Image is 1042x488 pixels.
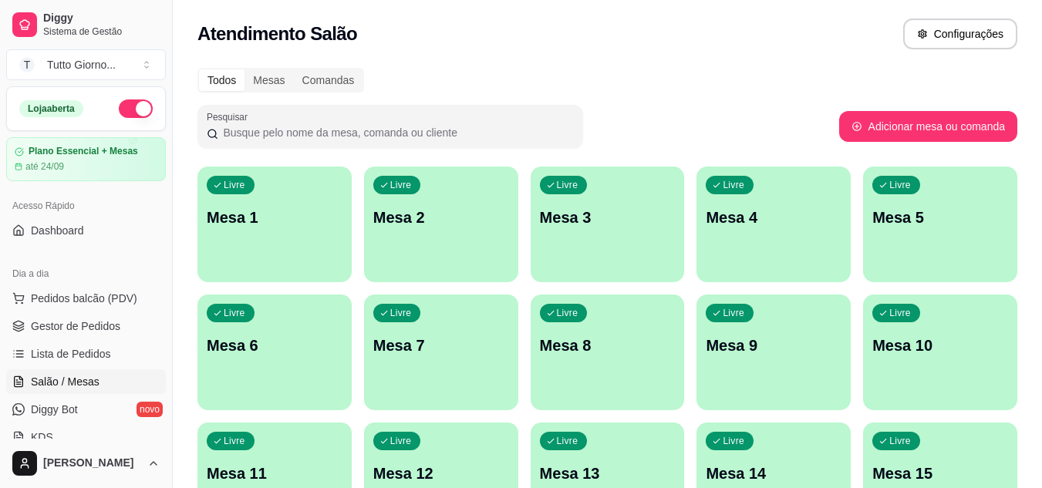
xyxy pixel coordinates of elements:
[6,261,166,286] div: Dia a dia
[839,111,1017,142] button: Adicionar mesa ou comanda
[31,374,99,389] span: Salão / Mesas
[872,207,1008,228] p: Mesa 5
[43,456,141,470] span: [PERSON_NAME]
[903,19,1017,49] button: Configurações
[723,435,744,447] p: Livre
[6,369,166,394] a: Salão / Mesas
[872,463,1008,484] p: Mesa 15
[557,179,578,191] p: Livre
[43,25,160,38] span: Sistema de Gestão
[889,179,911,191] p: Livre
[224,179,245,191] p: Livre
[889,307,911,319] p: Livre
[207,463,342,484] p: Mesa 11
[364,294,518,410] button: LivreMesa 7
[706,207,841,228] p: Mesa 4
[6,137,166,181] a: Plano Essencial + Mesasaté 24/09
[224,435,245,447] p: Livre
[557,435,578,447] p: Livre
[6,49,166,80] button: Select a team
[31,429,53,445] span: KDS
[197,167,352,282] button: LivreMesa 1
[6,445,166,482] button: [PERSON_NAME]
[29,146,138,157] article: Plano Essencial + Mesas
[390,307,412,319] p: Livre
[540,335,676,356] p: Mesa 8
[31,223,84,238] span: Dashboard
[6,342,166,366] a: Lista de Pedidos
[706,335,841,356] p: Mesa 9
[390,435,412,447] p: Livre
[531,294,685,410] button: LivreMesa 8
[872,335,1008,356] p: Mesa 10
[696,294,851,410] button: LivreMesa 9
[294,69,363,91] div: Comandas
[364,167,518,282] button: LivreMesa 2
[723,307,744,319] p: Livre
[6,425,166,449] a: KDS
[531,167,685,282] button: LivreMesa 3
[557,307,578,319] p: Livre
[6,286,166,311] button: Pedidos balcão (PDV)
[207,335,342,356] p: Mesa 6
[119,99,153,118] button: Alterar Status
[6,314,166,338] a: Gestor de Pedidos
[696,167,851,282] button: LivreMesa 4
[373,207,509,228] p: Mesa 2
[31,291,137,306] span: Pedidos balcão (PDV)
[244,69,293,91] div: Mesas
[218,125,574,140] input: Pesquisar
[31,318,120,334] span: Gestor de Pedidos
[43,12,160,25] span: Diggy
[47,57,116,72] div: Tutto Giorno ...
[19,57,35,72] span: T
[373,463,509,484] p: Mesa 12
[863,167,1017,282] button: LivreMesa 5
[19,100,83,117] div: Loja aberta
[197,294,352,410] button: LivreMesa 6
[6,397,166,422] a: Diggy Botnovo
[6,194,166,218] div: Acesso Rápido
[540,207,676,228] p: Mesa 3
[25,160,64,173] article: até 24/09
[224,307,245,319] p: Livre
[31,346,111,362] span: Lista de Pedidos
[373,335,509,356] p: Mesa 7
[207,207,342,228] p: Mesa 1
[6,218,166,243] a: Dashboard
[706,463,841,484] p: Mesa 14
[390,179,412,191] p: Livre
[197,22,357,46] h2: Atendimento Salão
[6,6,166,43] a: DiggySistema de Gestão
[889,435,911,447] p: Livre
[199,69,244,91] div: Todos
[207,110,253,123] label: Pesquisar
[863,294,1017,410] button: LivreMesa 10
[723,179,744,191] p: Livre
[31,402,78,417] span: Diggy Bot
[540,463,676,484] p: Mesa 13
